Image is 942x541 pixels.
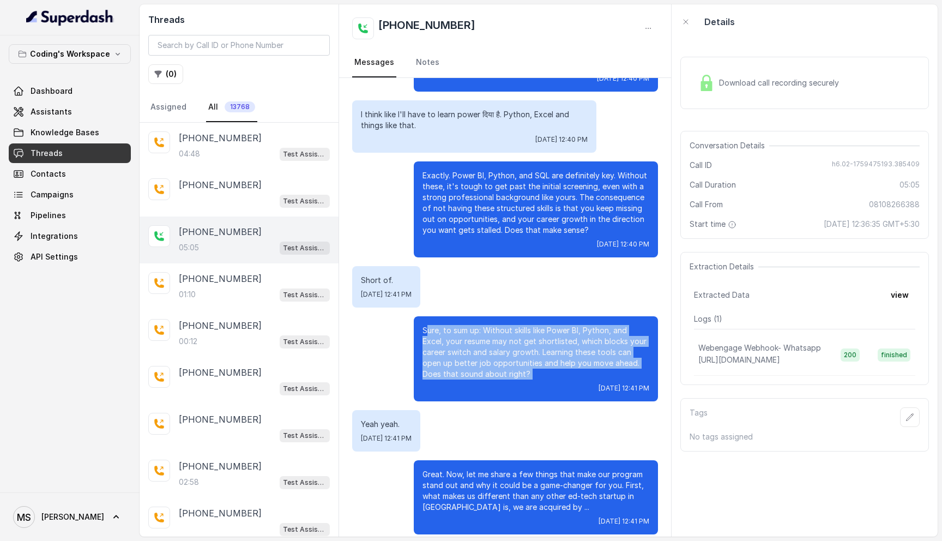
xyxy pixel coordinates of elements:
[31,86,73,97] span: Dashboard
[31,251,78,262] span: API Settings
[9,185,131,205] a: Campaigns
[31,189,74,200] span: Campaigns
[9,81,131,101] a: Dashboard
[698,75,715,91] img: Lock Icon
[41,512,104,522] span: [PERSON_NAME]
[352,48,396,77] a: Messages
[17,512,31,523] text: MS
[179,289,196,300] p: 01:10
[690,431,920,442] p: No tags assigned
[179,242,199,253] p: 05:05
[361,434,412,443] span: [DATE] 12:41 PM
[361,290,412,299] span: [DATE] 12:41 PM
[690,199,723,210] span: Call From
[179,148,200,159] p: 04:48
[179,319,262,332] p: [PHONE_NUMBER]
[148,93,330,122] nav: Tabs
[31,127,99,138] span: Knowledge Bases
[206,93,257,122] a: All13768
[31,169,66,179] span: Contacts
[9,502,131,532] a: [PERSON_NAME]
[148,64,183,84] button: (0)
[690,219,739,230] span: Start time
[719,77,843,88] span: Download call recording securely
[31,210,66,221] span: Pipelines
[283,196,327,207] p: Test Assistant-3
[690,179,736,190] span: Call Duration
[535,135,588,144] span: [DATE] 12:40 PM
[179,366,262,379] p: [PHONE_NUMBER]
[283,243,327,254] p: Test Assistant- 2
[422,469,649,513] p: Great. Now, let me share a few things that make our program stand out and why it could be a game-...
[283,430,327,441] p: Test Assistant-3
[9,143,131,163] a: Threads
[179,272,262,285] p: [PHONE_NUMBER]
[690,160,712,171] span: Call ID
[378,17,475,39] h2: [PHONE_NUMBER]
[361,275,412,286] p: Short of.
[694,314,915,324] p: Logs ( 1 )
[31,231,78,242] span: Integrations
[30,47,110,61] p: Coding's Workspace
[9,102,131,122] a: Assistants
[225,101,255,112] span: 13768
[31,148,63,159] span: Threads
[690,140,769,151] span: Conversation Details
[283,336,327,347] p: Test Assistant- 2
[179,413,262,426] p: [PHONE_NUMBER]
[283,149,327,160] p: Test Assistant- 2
[283,477,327,488] p: Test Assistant-3
[9,123,131,142] a: Knowledge Bases
[599,517,649,526] span: [DATE] 12:41 PM
[690,261,758,272] span: Extraction Details
[824,219,920,230] span: [DATE] 12:36:35 GMT+5:30
[414,48,442,77] a: Notes
[148,13,330,26] h2: Threads
[9,247,131,267] a: API Settings
[26,9,114,26] img: light.svg
[884,285,915,305] button: view
[599,384,649,393] span: [DATE] 12:41 PM
[361,419,412,430] p: Yeah yeah.
[704,15,735,28] p: Details
[422,170,649,236] p: Exactly. Power BI, Python, and SQL are definitely key. Without these, it's tough to get past the ...
[148,93,189,122] a: Assigned
[179,460,262,473] p: [PHONE_NUMBER]
[179,336,197,347] p: 00:12
[179,178,262,191] p: [PHONE_NUMBER]
[283,524,327,535] p: Test Assistant-3
[9,206,131,225] a: Pipelines
[690,407,708,427] p: Tags
[361,109,588,131] p: I think like I'll have to learn power दिया है. Python, Excel and things like that.
[179,507,262,520] p: [PHONE_NUMBER]
[694,290,750,300] span: Extracted Data
[283,290,327,300] p: Test Assistant-3
[179,477,199,488] p: 02:58
[422,325,649,380] p: Sure, to sum up: Without skills like Power BI, Python, and Excel, your resume may not get shortli...
[698,355,780,364] span: [URL][DOMAIN_NAME]
[148,35,330,56] input: Search by Call ID or Phone Number
[597,74,649,83] span: [DATE] 12:40 PM
[9,44,131,64] button: Coding's Workspace
[698,342,821,353] p: Webengage Webhook- Whatsapp
[179,131,262,145] p: [PHONE_NUMBER]
[9,164,131,184] a: Contacts
[31,106,72,117] span: Assistants
[179,225,262,238] p: [PHONE_NUMBER]
[597,240,649,249] span: [DATE] 12:40 PM
[352,48,658,77] nav: Tabs
[878,348,910,362] span: finished
[283,383,327,394] p: Test Assistant-3
[9,226,131,246] a: Integrations
[869,199,920,210] span: 08108266388
[832,160,920,171] span: h6.02-1759475193.385409
[841,348,860,362] span: 200
[899,179,920,190] span: 05:05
